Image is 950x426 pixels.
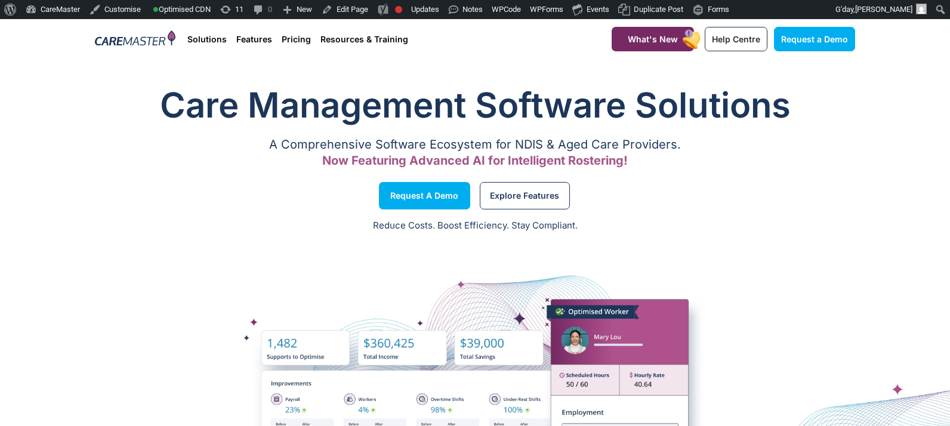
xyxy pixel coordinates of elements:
p: A Comprehensive Software Ecosystem for NDIS & Aged Care Providers. [95,141,855,149]
a: Resources & Training [320,19,408,59]
a: Pricing [282,19,311,59]
img: CareMaster Logo [95,30,175,48]
a: What's New [612,27,694,51]
nav: Menu [187,19,582,59]
span: Help Centre [712,34,760,44]
span: What's New [628,34,678,44]
h1: Care Management Software Solutions [95,81,855,129]
a: Features [236,19,272,59]
a: Solutions [187,19,227,59]
a: Request a Demo [379,182,470,209]
div: Focus keyphrase not set [395,6,402,13]
span: [PERSON_NAME] [855,5,912,14]
span: Request a Demo [390,193,458,199]
span: Now Featuring Advanced AI for Intelligent Rostering! [322,153,628,168]
span: Explore Features [490,193,559,199]
span: Request a Demo [781,34,848,44]
p: Reduce Costs. Boost Efficiency. Stay Compliant. [7,219,943,233]
a: Explore Features [480,182,570,209]
a: Help Centre [705,27,767,51]
a: Request a Demo [774,27,855,51]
